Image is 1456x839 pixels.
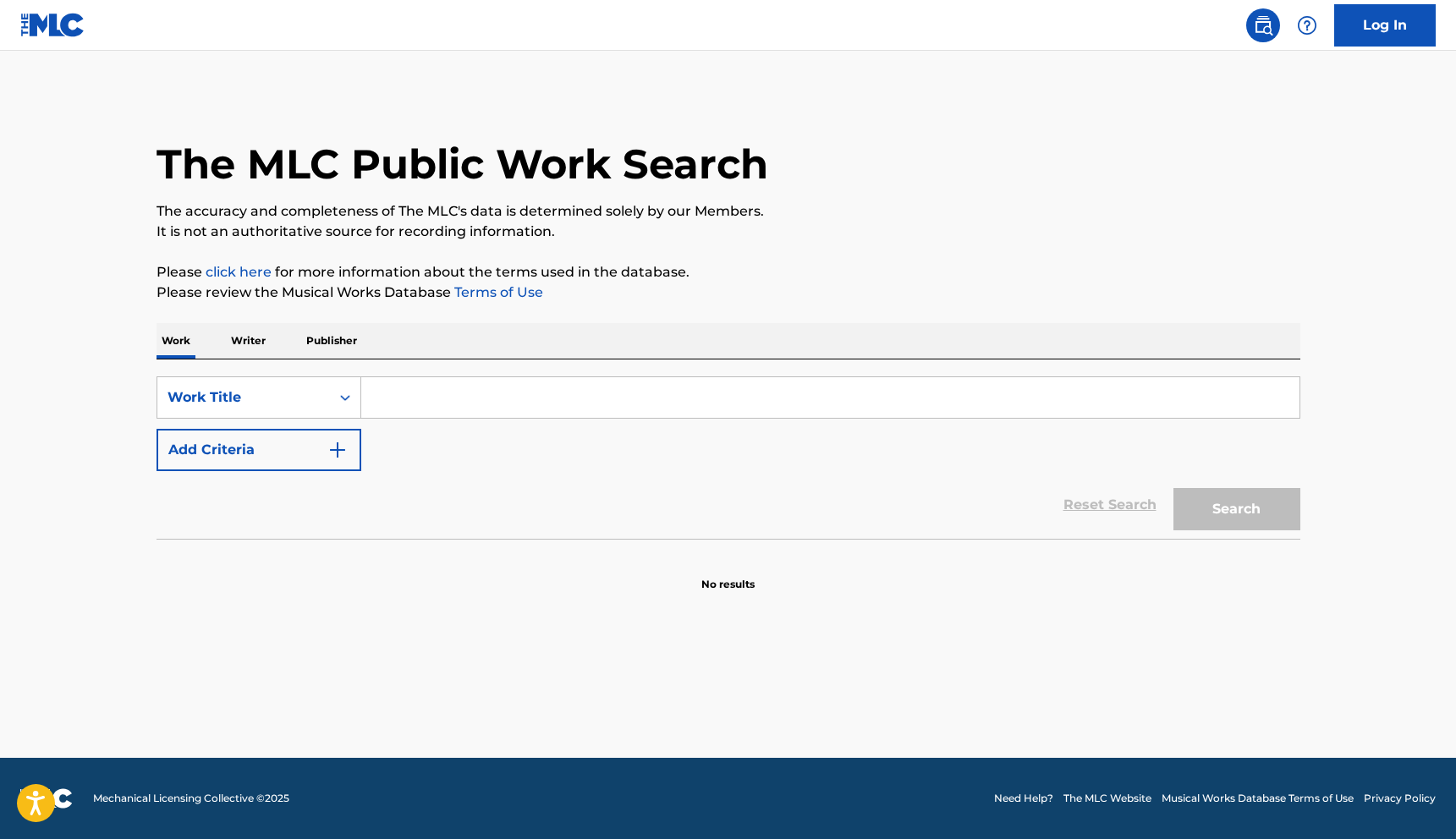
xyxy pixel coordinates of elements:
span: Mechanical Licensing Collective © 2025 [93,791,289,806]
a: Musical Works Database Terms of Use [1162,791,1354,806]
div: Work Title [168,387,320,408]
img: MLC Logo [20,13,85,37]
div: Help [1290,8,1324,42]
p: Publisher [301,323,362,359]
img: help [1297,15,1317,36]
img: search [1253,15,1273,36]
a: Log In [1334,4,1436,47]
p: Work [157,323,195,359]
p: Writer [226,323,271,359]
a: Privacy Policy [1364,791,1436,806]
a: click here [206,264,272,280]
a: Terms of Use [451,284,543,300]
p: No results [701,557,755,592]
a: Public Search [1246,8,1280,42]
p: Please for more information about the terms used in the database. [157,262,1300,282]
p: It is not an authoritative source for recording information. [157,222,1300,242]
p: Please review the Musical Works Database [157,282,1300,303]
h1: The MLC Public Work Search [157,139,768,189]
img: logo [20,788,73,809]
form: Search Form [157,376,1300,539]
a: Need Help? [994,791,1053,806]
img: 9d2ae6d4665cec9f34b9.svg [327,440,348,460]
button: Add Criteria [157,429,361,471]
a: The MLC Website [1063,791,1151,806]
p: The accuracy and completeness of The MLC's data is determined solely by our Members. [157,201,1300,222]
